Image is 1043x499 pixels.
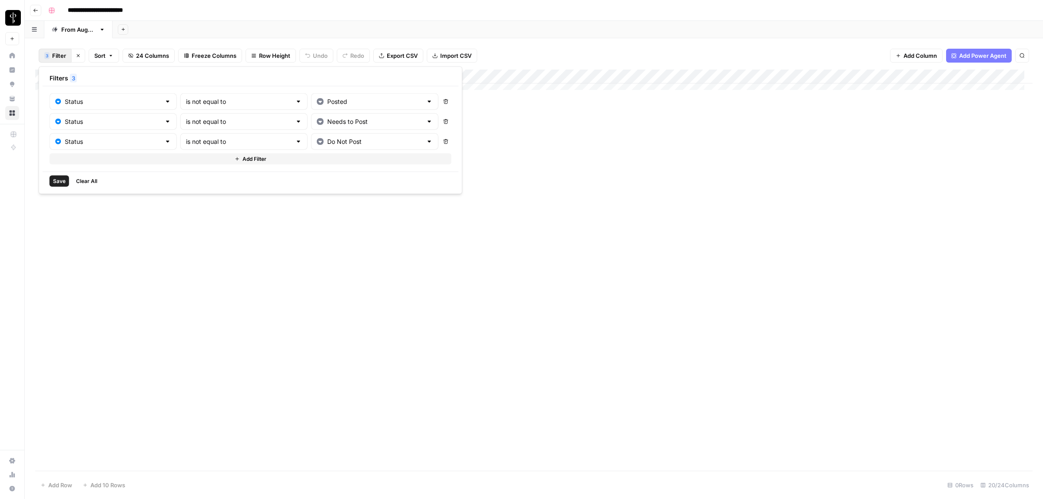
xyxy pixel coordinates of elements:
span: Sort [94,51,106,60]
button: Add Column [890,49,943,63]
button: Export CSV [373,49,423,63]
input: Needs to Post [327,117,422,126]
button: 3Filter [39,49,71,63]
button: Sort [89,49,119,63]
a: Opportunities [5,77,19,91]
a: Browse [5,106,19,120]
div: 20/24 Columns [977,478,1033,492]
span: Undo [313,51,328,60]
a: Settings [5,454,19,468]
a: From [DATE] [44,21,113,38]
div: 3 [44,52,50,59]
div: From [DATE] [61,25,96,34]
button: Undo [299,49,333,63]
a: Usage [5,468,19,482]
span: 24 Columns [136,51,169,60]
button: Add Filter [50,153,452,165]
span: Filter [52,51,66,60]
span: Add Power Agent [959,51,1006,60]
span: Freeze Columns [192,51,236,60]
div: 3Filter [39,67,462,194]
input: Status [65,117,161,126]
div: 3 [70,74,77,83]
button: Clear All [73,176,101,187]
span: Add 10 Rows [90,481,125,489]
input: Do Not Post [327,137,422,146]
input: Status [65,97,161,106]
input: Posted [327,97,422,106]
div: 0 Rows [944,478,977,492]
span: Export CSV [387,51,418,60]
button: Help + Support [5,482,19,496]
span: 3 [72,74,75,83]
span: Save [53,177,66,185]
div: Filters [43,70,458,86]
input: is not equal to [186,117,292,126]
span: Add Filter [242,155,266,163]
button: Redo [337,49,370,63]
a: Your Data [5,92,19,106]
span: Clear All [76,177,97,185]
span: Redo [350,51,364,60]
span: Add Row [48,481,72,489]
input: Status [65,137,161,146]
input: is not equal to [186,137,292,146]
span: 3 [46,52,48,59]
input: is not equal to [186,97,292,106]
button: 24 Columns [123,49,175,63]
span: Import CSV [440,51,472,60]
button: Row Height [246,49,296,63]
a: Home [5,49,19,63]
button: Workspace: LP Production Workloads [5,7,19,29]
a: Insights [5,63,19,77]
span: Row Height [259,51,290,60]
button: Save [50,176,69,187]
button: Freeze Columns [178,49,242,63]
img: LP Production Workloads Logo [5,10,21,26]
button: Add 10 Rows [77,478,130,492]
button: Import CSV [427,49,477,63]
button: Add Power Agent [946,49,1012,63]
button: Add Row [35,478,77,492]
span: Add Column [903,51,937,60]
